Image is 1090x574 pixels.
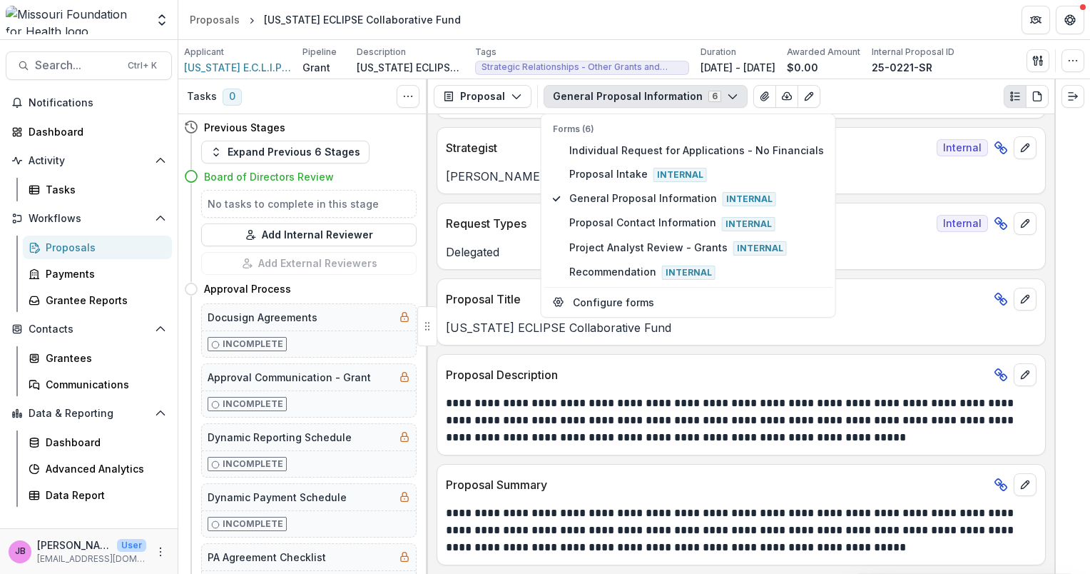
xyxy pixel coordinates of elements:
a: Grantees [23,346,172,370]
p: Proposal Title [446,291,988,308]
button: General Proposal Information6 [544,85,748,108]
a: Tasks [23,178,172,201]
button: Partners [1022,6,1050,34]
p: Internal Proposal ID [872,46,954,59]
p: Proposal Summary [446,476,988,493]
a: Dashboard [6,120,172,143]
p: Tags [475,46,496,59]
button: Expand Previous 6 Stages [201,141,370,163]
h5: PA Agreement Checklist [208,550,326,565]
button: Toggle View Cancelled Tasks [397,85,419,108]
span: General Proposal Information [569,191,824,206]
div: Proposals [46,240,161,255]
p: Strategist [446,139,931,156]
p: Awarded Amount [787,46,860,59]
button: edit [1014,212,1036,235]
nav: breadcrumb [184,9,467,30]
span: Internal [723,192,776,206]
img: Missouri Foundation for Health logo [6,6,146,34]
p: Incomplete [223,458,283,470]
button: Open Contacts [6,318,172,341]
p: [PERSON_NAME] [37,538,111,553]
span: Proposal Contact Information [569,215,824,231]
p: Grant [302,60,330,75]
span: Data & Reporting [29,408,149,420]
button: Open Data & Reporting [6,402,172,425]
span: Recommendation [569,264,824,280]
p: Forms (6) [553,123,824,136]
div: Grantees [46,351,161,366]
h4: Board of Directors Review [204,169,334,184]
button: Edit as form [798,85,820,108]
div: Dashboard [29,124,161,139]
span: Notifications [29,97,166,109]
h4: Approval Process [204,281,291,296]
h5: Approval Communication - Grant [208,370,371,385]
p: Request Types [446,215,931,232]
div: Dashboard [46,435,161,450]
a: Payments [23,262,172,286]
span: Internal [662,266,715,280]
h5: Docusign Agreements [208,310,317,325]
div: Grantee Reports [46,293,161,308]
span: Project Analyst Review - Grants [569,240,824,256]
p: [PERSON_NAME] < > [446,168,1036,185]
h5: No tasks to complete in this stage [208,196,410,211]
span: Strategic Relationships - Other Grants and Contracts [482,62,683,72]
div: [US_STATE] ECLIPSE Collaborative Fund [264,12,461,27]
p: Incomplete [223,518,283,530]
button: View Attached Files [753,85,776,108]
p: Incomplete [223,398,283,411]
span: Individual Request for Applications - No Financials [569,143,824,158]
button: edit [1014,136,1036,159]
button: Add Internal Reviewer [201,223,417,246]
h5: Dynamic Payment Schedule [208,490,347,505]
p: Proposal Description [446,366,988,383]
div: Advanced Analytics [46,461,161,476]
span: Internal [937,139,988,156]
span: Internal [722,217,775,231]
p: User [117,539,146,552]
button: Open entity switcher [152,6,172,34]
div: Data Report [46,488,161,503]
button: Search... [6,51,172,80]
span: Contacts [29,323,149,336]
button: Get Help [1056,6,1084,34]
h4: Previous Stages [204,120,285,135]
span: Proposal Intake [569,166,824,182]
a: Communications [23,373,172,396]
h5: Dynamic Reporting Schedule [208,430,352,445]
a: Grantee Reports [23,288,172,312]
button: Notifications [6,91,172,114]
button: Expand right [1061,85,1084,108]
div: Ctrl + K [125,58,160,74]
div: Communications [46,377,161,392]
button: PDF view [1026,85,1049,108]
p: [DATE] - [DATE] [701,60,775,75]
p: 25-0221-SR [872,60,932,75]
p: [US_STATE] ECLIPSE Fund is a funder collaborative between [US_STATE] Foundation for Health, Healt... [357,60,464,75]
a: [US_STATE] E.C.L.I.P.S.E [184,60,291,75]
span: Search... [35,59,119,72]
p: $0.00 [787,60,818,75]
a: Proposals [184,9,245,30]
button: Add External Reviewers [201,252,417,275]
p: Duration [701,46,736,59]
a: Dashboard [23,430,172,454]
p: [US_STATE] ECLIPSE Collaborative Fund [446,319,1036,336]
div: Jessie Besancenez [15,547,26,556]
span: Activity [29,155,149,167]
a: Advanced Analytics [23,457,172,480]
h3: Tasks [187,91,217,103]
p: Pipeline [302,46,337,59]
button: edit [1014,288,1036,311]
p: Incomplete [223,338,283,351]
button: Proposal [434,85,531,108]
div: Tasks [46,182,161,197]
a: Data Report [23,483,172,507]
button: Open Activity [6,149,172,172]
span: Internal [653,168,707,182]
span: Internal [733,241,787,256]
button: Open Workflows [6,207,172,230]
